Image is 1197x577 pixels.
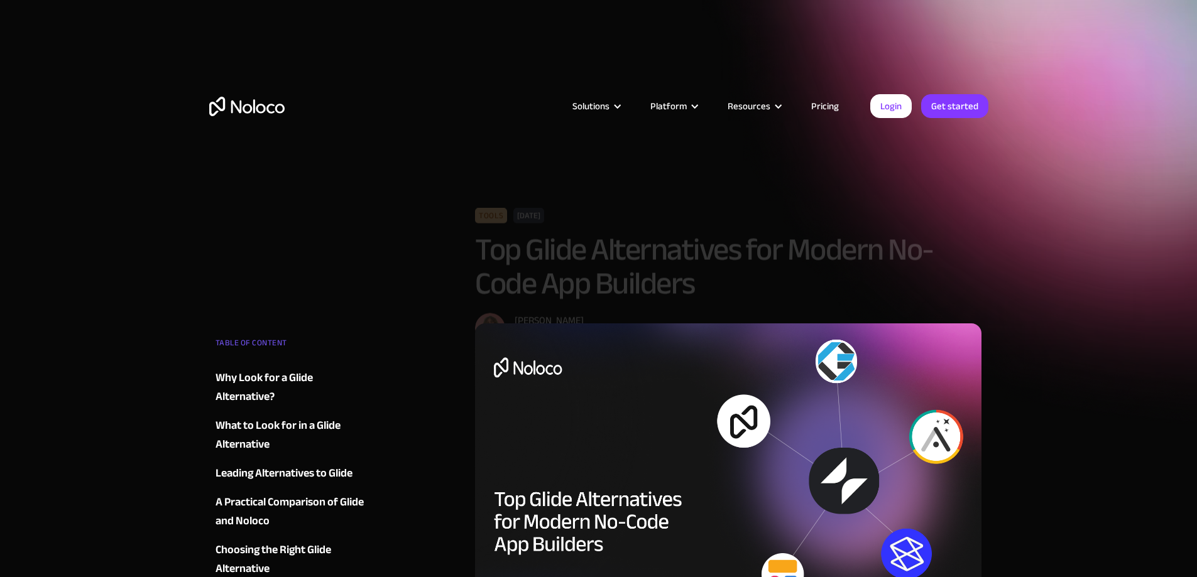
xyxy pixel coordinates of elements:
[650,98,687,114] div: Platform
[475,208,507,223] div: Tools
[572,98,609,114] div: Solutions
[216,464,353,483] div: Leading Alternatives to Glide
[870,94,912,118] a: Login
[216,333,368,359] div: TABLE OF CONTENT
[557,98,635,114] div: Solutions
[209,97,285,116] a: home
[475,232,982,300] h1: Top Glide Alternatives for Modern No-Code App Builders
[216,416,368,454] a: What to Look for in a Glide Alternative
[728,98,770,114] div: Resources
[216,464,368,483] a: Leading Alternatives to Glide
[513,208,544,223] div: [DATE]
[635,98,712,114] div: Platform
[216,369,368,406] a: Why Look for a Glide Alternative?
[712,98,795,114] div: Resources
[795,98,855,114] a: Pricing
[216,493,368,531] a: A Practical Comparison of Glide and Noloco
[921,94,988,118] a: Get started
[515,313,625,328] div: [PERSON_NAME]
